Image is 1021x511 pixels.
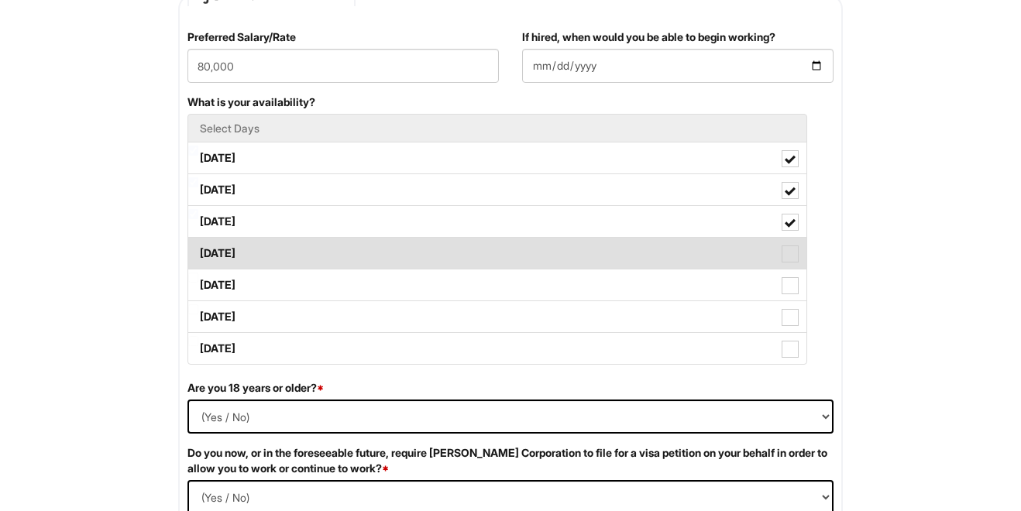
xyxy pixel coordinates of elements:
[187,445,834,476] label: Do you now, or in the foreseeable future, require [PERSON_NAME] Corporation to file for a visa pe...
[187,400,834,434] select: (Yes / No)
[187,94,315,110] label: What is your availability?
[200,122,795,134] h5: Select Days
[188,269,806,300] label: [DATE]
[522,29,775,45] label: If hired, when would you be able to begin working?
[188,238,806,269] label: [DATE]
[187,380,324,396] label: Are you 18 years or older?
[188,301,806,332] label: [DATE]
[187,49,499,83] input: Preferred Salary/Rate
[188,142,806,173] label: [DATE]
[188,206,806,237] label: [DATE]
[188,174,806,205] label: [DATE]
[188,333,806,364] label: [DATE]
[187,29,296,45] label: Preferred Salary/Rate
